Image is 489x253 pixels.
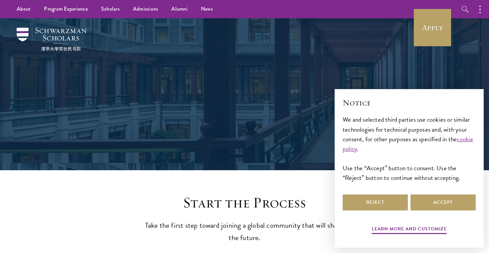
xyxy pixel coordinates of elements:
a: Apply [414,9,451,46]
button: Learn more and customize [372,225,447,235]
h2: Notice [343,97,476,108]
div: We and selected third parties use cookies or similar technologies for technical purposes and, wit... [343,115,476,182]
img: Schwarzman Scholars [17,28,86,51]
button: Accept [410,194,476,210]
p: Take the first step toward joining a global community that will shape the future. [141,219,348,244]
h2: Start the Process [141,193,348,212]
button: Reject [343,194,408,210]
a: cookie policy [343,134,473,154]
